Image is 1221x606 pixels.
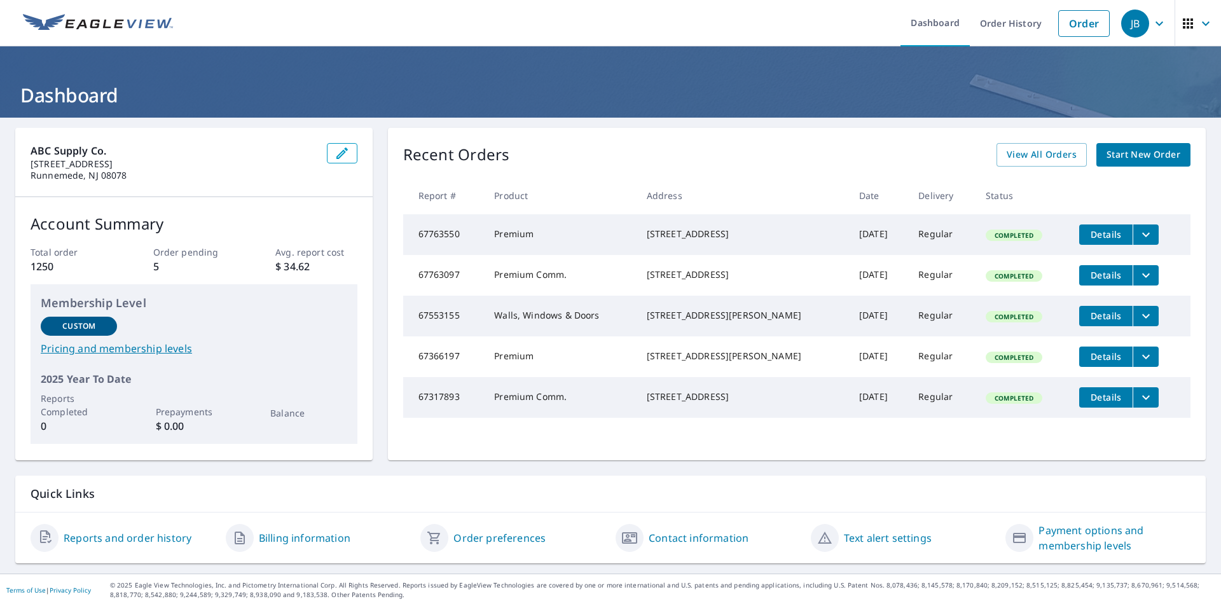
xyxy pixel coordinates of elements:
[484,377,636,418] td: Premium Comm.
[1079,224,1133,245] button: detailsBtn-67763550
[1079,347,1133,367] button: detailsBtn-67366197
[484,255,636,296] td: Premium Comm.
[403,143,510,167] p: Recent Orders
[31,259,112,274] p: 1250
[31,143,317,158] p: ABC Supply Co.
[987,312,1041,321] span: Completed
[1058,10,1110,37] a: Order
[908,296,976,336] td: Regular
[110,581,1215,600] p: © 2025 Eagle View Technologies, Inc. and Pictometry International Corp. All Rights Reserved. Repo...
[647,390,839,403] div: [STREET_ADDRESS]
[6,586,46,595] a: Terms of Use
[1133,347,1159,367] button: filesDropdownBtn-67366197
[31,158,317,170] p: [STREET_ADDRESS]
[484,336,636,377] td: Premium
[403,296,485,336] td: 67553155
[987,231,1041,240] span: Completed
[647,228,839,240] div: [STREET_ADDRESS]
[1096,143,1190,167] a: Start New Order
[1133,224,1159,245] button: filesDropdownBtn-67763550
[1007,147,1077,163] span: View All Orders
[849,296,908,336] td: [DATE]
[403,177,485,214] th: Report #
[41,392,117,418] p: Reports Completed
[31,245,112,259] p: Total order
[1087,350,1125,362] span: Details
[908,377,976,418] td: Regular
[484,214,636,255] td: Premium
[987,272,1041,280] span: Completed
[1087,269,1125,281] span: Details
[637,177,849,214] th: Address
[62,320,95,332] p: Custom
[987,394,1041,403] span: Completed
[41,371,347,387] p: 2025 Year To Date
[403,377,485,418] td: 67317893
[647,350,839,362] div: [STREET_ADDRESS][PERSON_NAME]
[849,214,908,255] td: [DATE]
[484,296,636,336] td: Walls, Windows & Doors
[1079,265,1133,286] button: detailsBtn-67763097
[41,418,117,434] p: 0
[908,336,976,377] td: Regular
[15,82,1206,108] h1: Dashboard
[156,405,232,418] p: Prepayments
[1121,10,1149,38] div: JB
[1079,306,1133,326] button: detailsBtn-67553155
[849,377,908,418] td: [DATE]
[908,177,976,214] th: Delivery
[64,530,191,546] a: Reports and order history
[41,341,347,356] a: Pricing and membership levels
[153,259,235,274] p: 5
[153,245,235,259] p: Order pending
[997,143,1087,167] a: View All Orders
[1087,228,1125,240] span: Details
[403,255,485,296] td: 67763097
[1079,387,1133,408] button: detailsBtn-67317893
[1087,310,1125,322] span: Details
[259,530,350,546] a: Billing information
[41,294,347,312] p: Membership Level
[31,170,317,181] p: Runnemede, NJ 08078
[6,586,91,594] p: |
[1038,523,1190,553] a: Payment options and membership levels
[849,255,908,296] td: [DATE]
[275,245,357,259] p: Avg. report cost
[31,486,1190,502] p: Quick Links
[649,530,748,546] a: Contact information
[403,214,485,255] td: 67763550
[484,177,636,214] th: Product
[275,259,357,274] p: $ 34.62
[1087,391,1125,403] span: Details
[403,336,485,377] td: 67366197
[31,212,357,235] p: Account Summary
[1133,265,1159,286] button: filesDropdownBtn-67763097
[50,586,91,595] a: Privacy Policy
[844,530,932,546] a: Text alert settings
[453,530,546,546] a: Order preferences
[647,309,839,322] div: [STREET_ADDRESS][PERSON_NAME]
[1133,306,1159,326] button: filesDropdownBtn-67553155
[849,336,908,377] td: [DATE]
[156,418,232,434] p: $ 0.00
[908,255,976,296] td: Regular
[647,268,839,281] div: [STREET_ADDRESS]
[1107,147,1180,163] span: Start New Order
[976,177,1069,214] th: Status
[908,214,976,255] td: Regular
[270,406,347,420] p: Balance
[849,177,908,214] th: Date
[987,353,1041,362] span: Completed
[1133,387,1159,408] button: filesDropdownBtn-67317893
[23,14,173,33] img: EV Logo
